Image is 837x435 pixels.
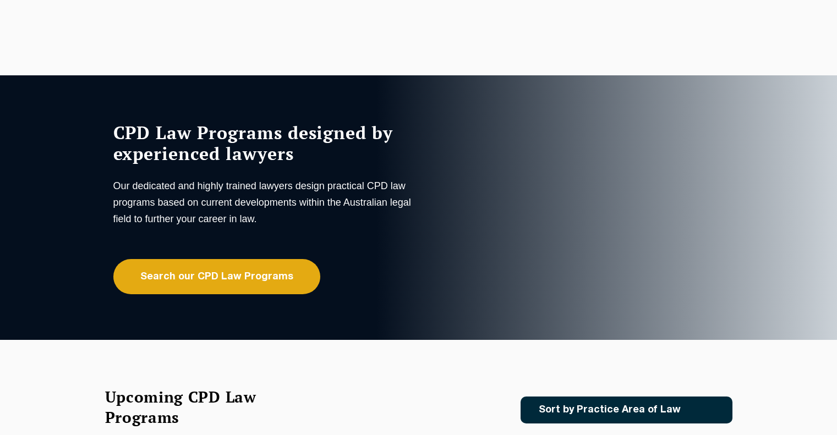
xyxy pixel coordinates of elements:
[521,397,732,423] a: Sort by Practice Area of Law
[105,387,284,427] h2: Upcoming CPD Law Programs
[698,405,711,415] img: Icon
[113,178,416,227] p: Our dedicated and highly trained lawyers design practical CPD law programs based on current devel...
[113,259,320,294] a: Search our CPD Law Programs
[113,122,416,164] h1: CPD Law Programs designed by experienced lawyers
